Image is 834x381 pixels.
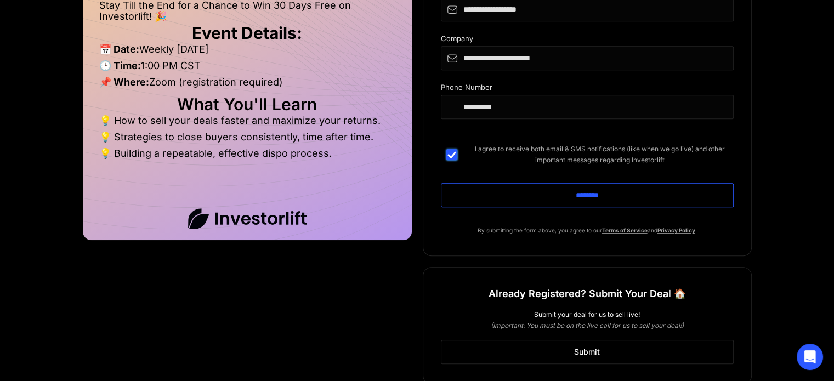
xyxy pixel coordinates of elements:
[489,284,686,304] h1: Already Registered? Submit Your Deal 🏠
[99,132,395,148] li: 💡 Strategies to close buyers consistently, time after time.
[491,321,684,329] em: (Important: You must be on the live call for us to sell your deal!)
[99,99,395,110] h2: What You'll Learn
[657,227,695,234] a: Privacy Policy
[99,77,395,93] li: Zoom (registration required)
[99,76,149,88] strong: 📌 Where:
[99,44,395,60] li: Weekly [DATE]
[99,115,395,132] li: 💡 How to sell your deals faster and maximize your returns.
[99,148,395,159] li: 💡 Building a repeatable, effective dispo process.
[99,60,141,71] strong: 🕒 Time:
[441,340,734,364] a: Submit
[441,225,734,236] p: By submitting the form above, you agree to our and .
[192,23,302,43] strong: Event Details:
[602,227,648,234] a: Terms of Service
[99,43,139,55] strong: 📅 Date:
[99,60,395,77] li: 1:00 PM CST
[441,35,734,46] div: Company
[441,83,734,95] div: Phone Number
[466,144,734,166] span: I agree to receive both email & SMS notifications (like when we go live) and other important mess...
[797,344,823,370] div: Open Intercom Messenger
[441,309,734,320] div: Submit your deal for us to sell live!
